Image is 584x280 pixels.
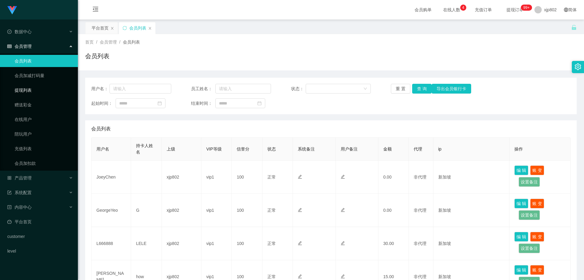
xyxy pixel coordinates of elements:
button: 编 辑 [514,165,528,175]
span: 内容中心 [7,205,32,210]
td: 新加坡 [433,194,510,227]
i: 图标: unlock [571,25,577,30]
span: 提现订单 [503,8,527,12]
i: 图标: down [363,87,367,91]
span: 非代理 [414,208,426,213]
td: 新加坡 [433,161,510,194]
i: 图标: edit [298,241,302,245]
span: / [119,40,120,44]
span: 充值订单 [472,8,495,12]
td: JoeyChen [92,161,131,194]
a: 提现列表 [15,84,73,96]
td: 100 [232,227,262,260]
span: 用户名 [96,147,109,151]
i: 图标: edit [298,208,302,212]
td: 0.00 [378,194,409,227]
i: 图标: profile [7,205,12,209]
span: 操作 [514,147,523,151]
span: 正常 [267,274,276,279]
span: 数据中心 [7,29,32,34]
span: ip [438,147,442,151]
td: vip1 [201,194,232,227]
i: 图标: edit [341,175,345,179]
td: 新加坡 [433,227,510,260]
span: VIP等级 [206,147,222,151]
a: level [7,245,73,257]
span: 状态 [267,147,276,151]
input: 请输入 [109,84,171,94]
span: 正常 [267,175,276,179]
a: 会员加扣款 [15,157,73,169]
span: 会员管理 [7,44,32,49]
span: 正常 [267,208,276,213]
button: 设置备注 [519,210,540,220]
span: 系统配置 [7,190,32,195]
td: 100 [232,194,262,227]
span: 上级 [167,147,175,151]
i: 图标: appstore-o [7,176,12,180]
i: 图标: check-circle-o [7,30,12,34]
span: 代理 [414,147,422,151]
td: vip1 [201,161,232,194]
button: 导出会员银行卡 [432,84,471,94]
span: 会员管理 [100,40,117,44]
span: 结束时间： [191,100,215,107]
button: 编 辑 [514,232,528,242]
span: 在线人数 [440,8,463,12]
i: 图标: edit [341,208,345,212]
a: 图标: dashboard平台首页 [7,216,73,228]
span: 状态： [291,86,306,92]
td: G [131,194,162,227]
td: 100 [232,161,262,194]
i: 图标: close [110,27,114,30]
i: 图标: edit [341,241,345,245]
span: 用户名： [91,86,109,92]
a: 充值列表 [15,143,73,155]
a: 陪玩用户 [15,128,73,140]
i: 图标: close [148,27,152,30]
i: 图标: menu-fold [85,0,106,20]
button: 账 变 [530,232,544,242]
i: 图标: table [7,44,12,48]
td: L666888 [92,227,131,260]
span: 非代理 [414,241,426,246]
div: 会员列表 [129,22,146,34]
span: 首页 [85,40,94,44]
span: 用户备注 [341,147,358,151]
button: 查 询 [412,84,432,94]
span: 金额 [383,147,392,151]
a: customer [7,230,73,243]
div: 平台首页 [92,22,109,34]
span: 系统备注 [298,147,315,151]
sup: 258 [521,5,532,11]
span: / [96,40,97,44]
span: 持卡人姓名 [136,143,153,154]
td: GeorgeYeo [92,194,131,227]
span: 产品管理 [7,175,32,180]
i: 图标: sync [123,26,127,30]
span: 非代理 [414,175,426,179]
td: LELE [131,227,162,260]
p: 4 [462,5,464,11]
i: 图标: setting [575,63,581,70]
span: 员工姓名： [191,86,215,92]
span: 非代理 [414,274,426,279]
button: 账 变 [530,265,544,275]
h1: 会员列表 [85,51,109,61]
button: 编 辑 [514,265,528,275]
img: logo.9652507e.png [7,6,17,15]
span: 起始时间： [91,100,116,107]
td: xjp802 [162,227,201,260]
button: 账 变 [530,199,544,208]
button: 编 辑 [514,199,528,208]
input: 请输入 [215,84,271,94]
td: vip1 [201,227,232,260]
span: 正常 [267,241,276,246]
span: 会员列表 [91,125,111,133]
i: 图标: form [7,190,12,195]
i: 图标: edit [298,175,302,179]
button: 设置备注 [519,177,540,187]
i: 图标: calendar [158,101,162,105]
span: 会员列表 [123,40,140,44]
button: 账 变 [530,165,544,175]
